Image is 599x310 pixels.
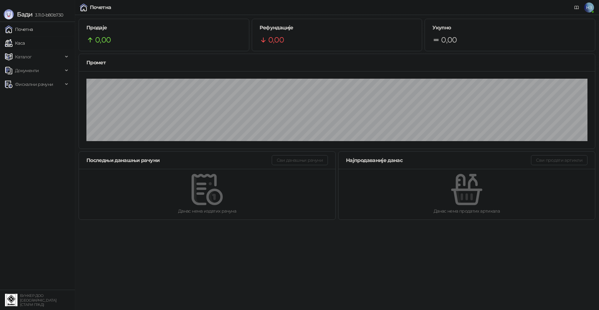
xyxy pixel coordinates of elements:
[86,24,241,32] h5: Продаје
[260,24,415,32] h5: Рефундације
[346,156,531,164] div: Најпродаваније данас
[32,12,63,18] span: 3.11.0-b80b730
[86,156,272,164] div: Последњи данашњи рачуни
[432,24,587,32] h5: Укупно
[272,155,328,165] button: Сви данашњи рачуни
[531,155,587,165] button: Сви продати артикли
[89,208,325,214] div: Данас нема издатих рачуна
[5,294,17,306] img: 64x64-companyLogo-d200c298-da26-4023-afd4-f376f589afb5.jpeg
[15,78,53,91] span: Фискални рачуни
[90,5,111,10] div: Почетна
[20,293,56,307] small: БУНКЕР ДОО [GEOGRAPHIC_DATA] (СТАРИ ГРАД)
[4,9,14,19] img: Logo
[572,2,582,12] a: Документација
[584,2,594,12] span: НЗ
[5,37,25,49] a: Каса
[15,51,32,63] span: Каталог
[441,34,457,46] span: 0,00
[86,59,587,66] div: Промет
[95,34,111,46] span: 0,00
[268,34,284,46] span: 0,00
[15,64,39,77] span: Документи
[5,23,33,36] a: Почетна
[348,208,585,214] div: Данас нема продатих артикала
[17,11,32,18] span: Бади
